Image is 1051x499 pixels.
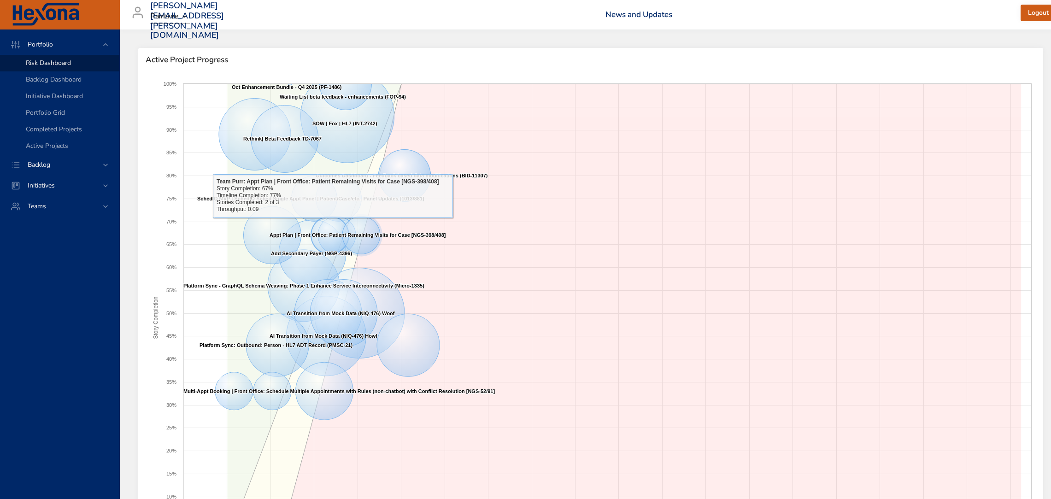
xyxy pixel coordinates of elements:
span: Backlog Dashboard [26,75,82,84]
text: Platform Sync - GraphQL Schema Weaving: Phase 1 Enhance Service Interconnectivity (Micro-1335) [183,283,424,288]
span: Risk Dashboard [26,59,71,67]
span: Backlog [20,160,58,169]
text: Platform Sync: Outbound: Person - HL7 ADT Record (PMSC-21) [200,342,352,348]
text: 75% [166,196,176,201]
text: 35% [166,379,176,385]
text: 60% [166,264,176,270]
text: Outcomes Dashboard - Feedback based data modifications (BID-11307) [316,173,488,178]
text: 100% [164,81,176,87]
text: 65% [166,241,176,247]
text: 20% [166,448,176,453]
text: 95% [166,104,176,110]
text: 80% [166,173,176,178]
text: AI Transition from Mock Data (NIQ-476) Howl [270,333,377,339]
span: Logout [1028,7,1049,19]
span: Initiative Dashboard [26,92,83,100]
text: 30% [166,402,176,408]
text: Multi-Appt Booking | Front Office: Schedule Multiple Appointments with Rules (non-chatbot) with C... [183,388,495,394]
text: AI Transition from Mock Data (NIQ-476) Woof [287,311,395,316]
span: Teams [20,202,53,211]
a: News and Updates [605,9,672,20]
text: 55% [166,288,176,293]
span: Portfolio Grid [26,108,65,117]
text: SOW | Fox | HL7 (INT-2742) [312,121,377,126]
text: Add Secondary Payer (NGP-4396) [271,251,352,256]
span: Completed Projects [26,125,82,134]
text: 40% [166,356,176,362]
div: Raintree [150,9,190,24]
span: Active Projects [26,141,68,150]
text: Oct Enhancement Bundle - Q4 2025 (PF-1486) [232,84,342,90]
img: Hexona [11,3,80,26]
text: 45% [166,333,176,339]
span: Initiatives [20,181,62,190]
text: Rethink| Beta Feedback TD-7067 [243,136,322,141]
text: 85% [166,150,176,155]
text: Story Completion [153,297,159,339]
text: 25% [166,425,176,430]
text: Appt Plan | Front Office: Patient Remaining Visits for Case [NGS-398/408] [270,232,446,238]
text: 50% [166,311,176,316]
text: 15% [166,471,176,476]
text: 90% [166,127,176,133]
h3: [PERSON_NAME][EMAIL_ADDRESS][PERSON_NAME][DOMAIN_NAME] [150,1,224,41]
span: Portfolio [20,40,60,49]
span: Active Project Progress [146,55,1036,65]
text: 70% [166,219,176,224]
text: SchedIQ MVP | SchedIQ Sched Single Appt Panel | Patient/Case/etc.. Panel Updates [1013/881] [197,196,424,201]
text: Waiting List beta feedback - enhancements (FOP-94) [280,94,406,100]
